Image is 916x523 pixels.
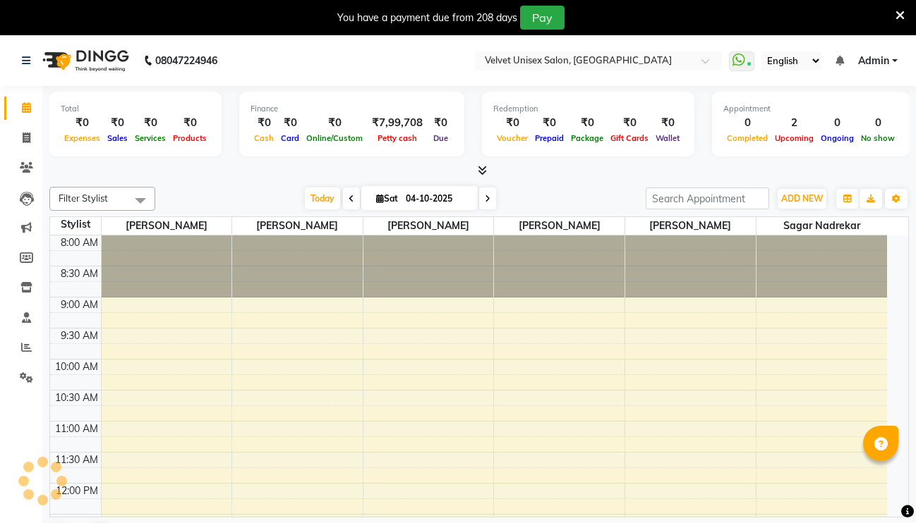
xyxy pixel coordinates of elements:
[781,193,823,204] span: ADD NEW
[430,133,452,143] span: Due
[723,115,771,131] div: 0
[531,115,567,131] div: ₹0
[567,115,607,131] div: ₹0
[857,133,898,143] span: No show
[104,133,131,143] span: Sales
[374,133,421,143] span: Petty cash
[169,133,210,143] span: Products
[59,192,108,204] span: Filter Stylist
[53,484,101,498] div: 12:00 PM
[493,115,531,131] div: ₹0
[757,217,887,235] span: sagar nadrekar
[305,187,340,209] span: Today
[520,6,565,30] button: Pay
[625,217,756,235] span: [PERSON_NAME]
[277,133,303,143] span: Card
[277,115,303,131] div: ₹0
[102,217,232,235] span: [PERSON_NAME]
[61,103,210,115] div: Total
[366,115,428,131] div: ₹7,99,708
[493,133,531,143] span: Voucher
[493,103,683,115] div: Redemption
[58,328,101,343] div: 9:30 AM
[131,115,169,131] div: ₹0
[428,115,453,131] div: ₹0
[251,133,277,143] span: Cash
[817,133,857,143] span: Ongoing
[52,453,101,467] div: 11:30 AM
[402,188,472,209] input: 2025-10-04
[58,297,101,312] div: 9:00 AM
[373,193,402,204] span: Sat
[857,115,898,131] div: 0
[58,235,101,250] div: 8:00 AM
[232,217,363,235] span: [PERSON_NAME]
[778,189,826,209] button: ADD NEW
[61,133,104,143] span: Expenses
[169,115,210,131] div: ₹0
[771,115,817,131] div: 2
[131,133,169,143] span: Services
[50,217,101,232] div: Stylist
[363,217,494,235] span: [PERSON_NAME]
[723,133,771,143] span: Completed
[531,133,567,143] span: Prepaid
[494,217,625,235] span: [PERSON_NAME]
[303,115,366,131] div: ₹0
[251,115,277,131] div: ₹0
[646,187,769,209] input: Search Appointment
[858,54,889,68] span: Admin
[567,133,607,143] span: Package
[52,390,101,405] div: 10:30 AM
[607,115,652,131] div: ₹0
[771,133,817,143] span: Upcoming
[723,103,898,115] div: Appointment
[652,133,683,143] span: Wallet
[52,359,101,374] div: 10:00 AM
[36,41,133,80] img: logo
[337,11,517,25] div: You have a payment due from 208 days
[155,41,217,80] b: 08047224946
[52,422,101,436] div: 11:00 AM
[817,115,857,131] div: 0
[61,115,104,131] div: ₹0
[251,103,453,115] div: Finance
[303,133,366,143] span: Online/Custom
[652,115,683,131] div: ₹0
[104,115,131,131] div: ₹0
[58,266,101,281] div: 8:30 AM
[607,133,652,143] span: Gift Cards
